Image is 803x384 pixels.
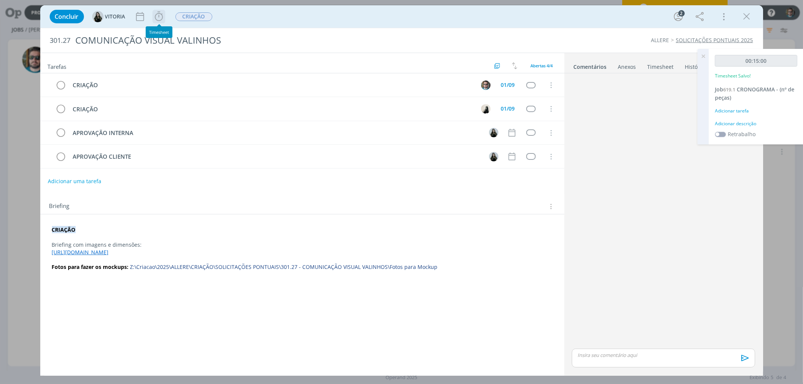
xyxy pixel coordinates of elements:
div: COMUNICAÇÃO VISUAL VALINHOS [72,31,457,50]
div: APROVAÇÃO INTERNA [70,128,482,138]
span: 301.27 [50,36,71,45]
label: Retrabalho [728,130,756,138]
a: Histórico [685,60,708,71]
div: 01/09 [501,82,515,88]
div: CRIAÇÃO [70,80,474,90]
p: Timesheet Salvo! [715,73,751,79]
div: 01/09 [501,106,515,111]
div: Adicionar descrição [715,120,797,127]
p: Briefing com imagens e dimensões: [52,241,553,249]
strong: Fotos para fazer os mockups: [52,263,129,270]
a: [URL][DOMAIN_NAME] [52,249,109,256]
button: V [488,127,500,138]
button: 2 [672,11,684,23]
span: Z:\Criacao\2025\ALLERE\CRIAÇÃO\SOLICITAÇÕES PONTUAIS\301.27 - COMUNICAÇÃO VISUAL VALINHOS\Fotos p... [130,263,438,270]
a: Timesheet [647,60,674,71]
img: arrow-down-up.svg [512,62,517,69]
span: VITORIA [105,14,125,19]
span: Abertas 4/4 [531,63,553,68]
button: Adicionar uma tarefa [47,175,102,188]
span: CRONOGRAMA - (nº de peças) [715,86,794,101]
div: dialog [40,5,763,376]
img: R [481,80,491,90]
strong: CRIAÇÃO [52,226,76,233]
div: APROVAÇÃO CLIENTE [70,152,482,161]
div: Anexos [618,63,636,71]
button: VVITORIA [92,11,125,22]
div: Timesheet [146,26,172,38]
a: Job619.1CRONOGRAMA - (nº de peças) [715,86,794,101]
button: Concluir [50,10,84,23]
a: SOLICITAÇÕES PONTUAIS 2025 [676,36,753,44]
img: V [489,152,498,161]
div: Adicionar tarefa [715,108,797,114]
img: V [92,11,104,22]
div: 2 [678,10,685,17]
button: V [488,151,500,162]
span: 619.1 [723,86,735,93]
a: Comentários [573,60,607,71]
span: Tarefas [48,61,67,70]
a: ALLERE [651,36,669,44]
span: CRIAÇÃO [175,12,212,21]
div: CRIAÇÃO [70,105,474,114]
button: R [480,103,492,114]
button: CRIAÇÃO [175,12,213,21]
span: Concluir [55,14,79,20]
img: V [489,128,498,137]
span: Briefing [49,202,70,211]
img: R [481,104,491,114]
button: R [480,79,492,91]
